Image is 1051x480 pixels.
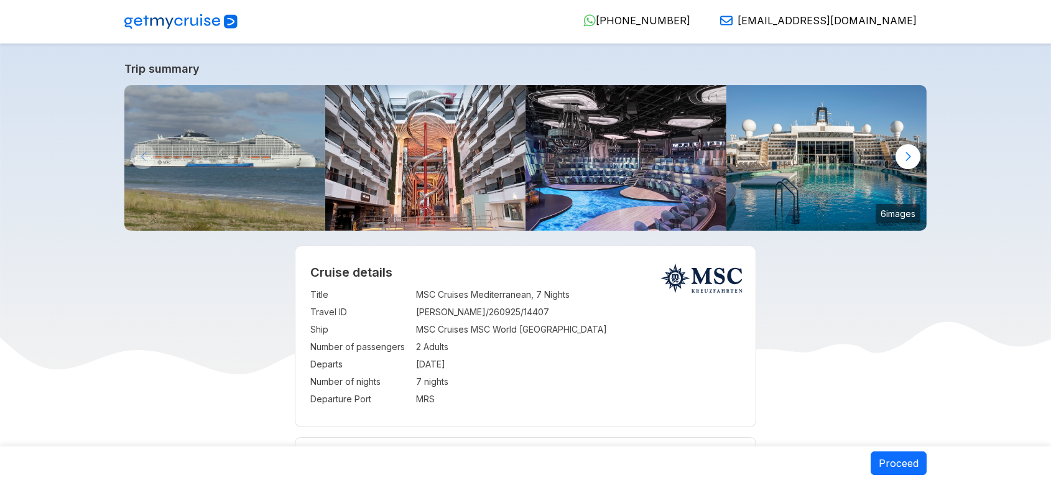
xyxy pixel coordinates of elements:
[416,338,741,356] td: 2 Adults
[416,373,741,390] td: 7 nights
[410,321,416,338] td: :
[325,85,526,231] img: eu_ground-breaking-design.jpg
[871,451,927,475] button: Proceed
[710,14,917,27] a: [EMAIL_ADDRESS][DOMAIN_NAME]
[310,303,410,321] td: Travel ID
[410,286,416,303] td: :
[416,390,741,408] td: MRS
[416,303,741,321] td: [PERSON_NAME]/260925/14407
[124,85,325,231] img: MSC_World_Europa_La_Rochelle.jpg
[738,14,917,27] span: [EMAIL_ADDRESS][DOMAIN_NAME]
[410,356,416,373] td: :
[410,338,416,356] td: :
[124,62,927,75] a: Trip summary
[720,14,733,27] img: Email
[416,356,741,373] td: [DATE]
[726,85,927,231] img: msc-world-america-la-plage-pool.jpg
[410,303,416,321] td: :
[310,338,410,356] td: Number of passengers
[573,14,690,27] a: [PHONE_NUMBER]
[583,14,596,27] img: WhatsApp
[310,286,410,303] td: Title
[310,356,410,373] td: Departs
[310,373,410,390] td: Number of nights
[525,85,726,231] img: msc-world-europa-panorama-lounge.jpg
[310,321,410,338] td: Ship
[596,14,690,27] span: [PHONE_NUMBER]
[410,390,416,408] td: :
[416,321,741,338] td: MSC Cruises MSC World [GEOGRAPHIC_DATA]
[416,286,741,303] td: MSC Cruises Mediterranean, 7 Nights
[410,373,416,390] td: :
[310,265,741,280] h2: Cruise details
[876,204,920,223] small: 6 images
[310,390,410,408] td: Departure Port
